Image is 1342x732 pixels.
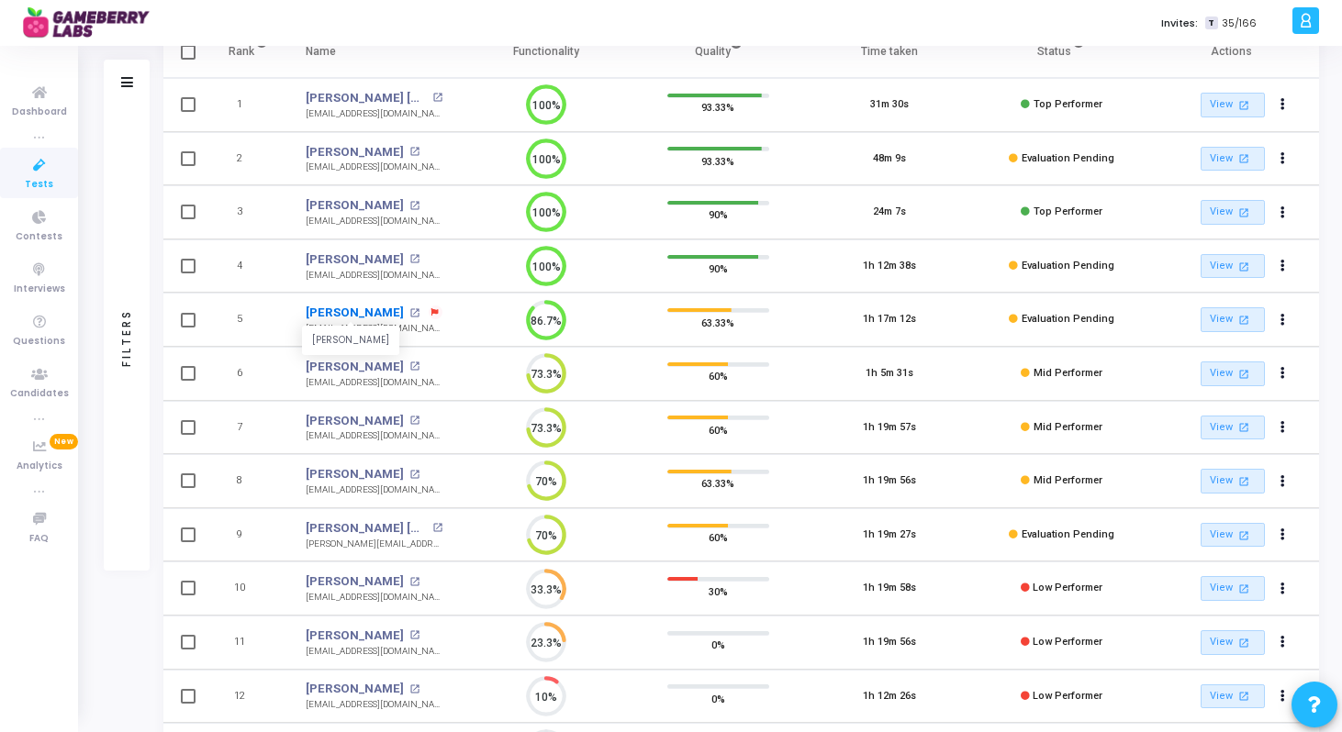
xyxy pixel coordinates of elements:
[306,591,442,604] div: [EMAIL_ADDRESS][DOMAIN_NAME]
[863,635,916,650] div: 1h 19m 56s
[306,376,442,390] div: [EMAIL_ADDRESS][DOMAIN_NAME]
[863,689,916,704] div: 1h 12m 26s
[1201,469,1265,494] a: View
[701,313,734,331] span: 63.33%
[1222,16,1257,31] span: 35/166
[1201,684,1265,709] a: View
[863,581,916,596] div: 1h 19m 58s
[306,358,404,376] a: [PERSON_NAME]
[209,27,287,78] th: Rank
[1201,147,1265,172] a: View
[306,196,404,215] a: [PERSON_NAME]
[209,347,287,401] td: 6
[1034,367,1102,379] span: Mid Performer
[863,527,916,543] div: 1h 19m 27s
[10,386,69,402] span: Candidates
[1236,581,1251,596] mat-icon: open_in_new
[1201,630,1265,655] a: View
[863,259,916,274] div: 1h 12m 38s
[1201,307,1265,332] a: View
[709,260,728,278] span: 90%
[873,151,906,167] div: 48m 9s
[209,239,287,294] td: 4
[1270,253,1296,279] button: Actions
[409,147,419,157] mat-icon: open_in_new
[50,434,78,449] span: New
[1270,629,1296,655] button: Actions
[1236,259,1251,274] mat-icon: open_in_new
[1270,200,1296,226] button: Actions
[306,698,442,712] div: [EMAIL_ADDRESS][DOMAIN_NAME]
[709,205,728,224] span: 90%
[1270,415,1296,440] button: Actions
[306,89,427,107] a: [PERSON_NAME] [PERSON_NAME]
[409,308,419,318] mat-icon: open_in_new
[209,670,287,724] td: 12
[1270,93,1296,118] button: Actions
[1236,366,1251,382] mat-icon: open_in_new
[709,420,728,438] span: 60%
[29,531,49,547] span: FAQ
[306,41,336,61] div: Name
[709,367,728,385] span: 60%
[1201,254,1265,279] a: View
[701,98,734,116] span: 93.33%
[306,429,442,443] div: [EMAIL_ADDRESS][DOMAIN_NAME]
[14,282,65,297] span: Interviews
[1236,473,1251,489] mat-icon: open_in_new
[306,645,442,659] div: [EMAIL_ADDRESS][DOMAIN_NAME]
[861,41,918,61] div: Time taken
[1236,635,1251,650] mat-icon: open_in_new
[1205,17,1217,30] span: T
[306,143,404,161] a: [PERSON_NAME]
[632,27,804,78] th: Quality
[1201,576,1265,601] a: View
[306,483,442,497] div: [EMAIL_ADDRESS][DOMAIN_NAME]
[1022,260,1114,272] span: Evaluation Pending
[1034,205,1102,217] span: Top Performer
[709,528,728,547] span: 60%
[1236,688,1251,704] mat-icon: open_in_new
[1201,200,1265,225] a: View
[1034,98,1102,110] span: Top Performer
[1022,528,1114,540] span: Evaluation Pending
[306,269,442,283] div: [EMAIL_ADDRESS][DOMAIN_NAME]
[1201,523,1265,548] a: View
[409,630,419,640] mat-icon: open_in_new
[209,401,287,455] td: 7
[409,416,419,426] mat-icon: open_in_new
[1033,690,1102,702] span: Low Performer
[1147,27,1319,78] th: Actions
[1270,146,1296,172] button: Actions
[461,27,632,78] th: Functionality
[306,304,404,322] a: [PERSON_NAME]
[1270,683,1296,709] button: Actions
[1236,150,1251,166] mat-icon: open_in_new
[863,473,916,489] div: 1h 19m 56s
[1236,205,1251,220] mat-icon: open_in_new
[302,327,399,355] div: [PERSON_NAME]
[209,616,287,670] td: 11
[1270,522,1296,548] button: Actions
[306,572,404,591] a: [PERSON_NAME]
[1201,416,1265,440] a: View
[1033,636,1102,648] span: Low Performer
[701,474,734,493] span: 63.33%
[209,132,287,186] td: 2
[209,454,287,508] td: 8
[1236,527,1251,543] mat-icon: open_in_new
[23,5,161,41] img: logo
[709,582,728,600] span: 30%
[306,215,442,228] div: [EMAIL_ADDRESS][DOMAIN_NAME]
[409,254,419,264] mat-icon: open_in_new
[976,27,1147,78] th: Status
[306,412,404,430] a: [PERSON_NAME]
[873,205,906,220] div: 24m 7s
[409,470,419,480] mat-icon: open_in_new
[17,459,62,474] span: Analytics
[306,519,427,538] a: [PERSON_NAME] [PERSON_NAME]
[118,238,135,439] div: Filters
[306,107,442,121] div: [EMAIL_ADDRESS][DOMAIN_NAME]
[1034,421,1102,433] span: Mid Performer
[306,161,442,174] div: [EMAIL_ADDRESS][DOMAIN_NAME]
